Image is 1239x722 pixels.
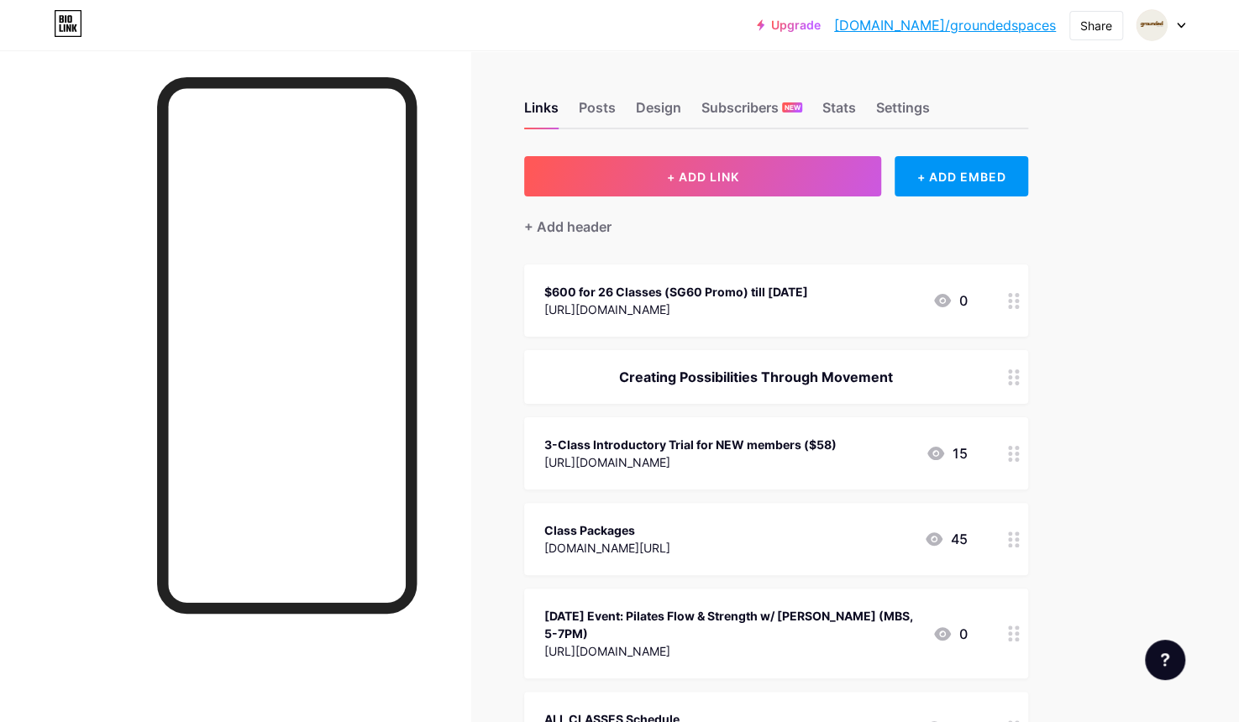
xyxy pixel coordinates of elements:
[932,624,968,644] div: 0
[524,217,612,237] div: + Add header
[895,156,1028,196] div: + ADD EMBED
[636,97,681,128] div: Design
[1080,17,1112,34] div: Share
[544,539,670,557] div: [DOMAIN_NAME][URL]
[822,97,856,128] div: Stats
[544,453,837,471] div: [URL][DOMAIN_NAME]
[876,97,930,128] div: Settings
[834,15,1056,35] a: [DOMAIN_NAME]/groundedspaces
[544,283,808,301] div: $600 for 26 Classes (SG60 Promo) till [DATE]
[666,170,738,184] span: + ADD LINK
[785,102,801,112] span: NEW
[524,97,559,128] div: Links
[544,642,919,660] div: [URL][DOMAIN_NAME]
[701,97,802,128] div: Subscribers
[932,290,968,311] div: 0
[757,18,821,32] a: Upgrade
[544,367,968,387] div: Creating Possibilities Through Movement
[579,97,616,128] div: Posts
[924,529,968,549] div: 45
[524,156,881,196] button: + ADD LINK
[544,607,919,642] div: [DATE] Event: Pilates Flow & Strength w/ [PERSON_NAME] (MBS, 5-7PM)
[544,436,837,453] div: 3-Class Introductory Trial for NEW members ($58)
[926,443,968,463] div: 15
[544,521,670,539] div: Class Packages
[1136,9,1168,41] img: groundedspaces
[544,301,808,318] div: [URL][DOMAIN_NAME]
